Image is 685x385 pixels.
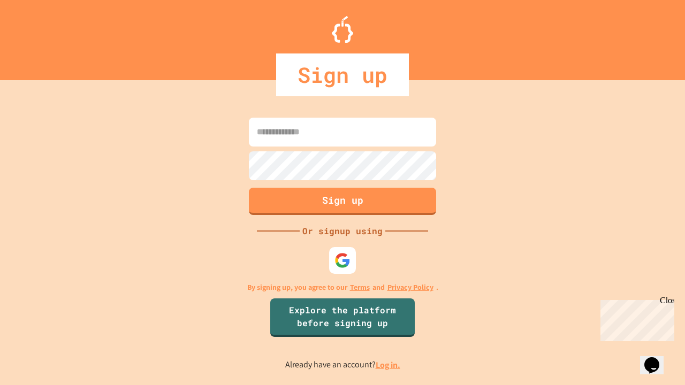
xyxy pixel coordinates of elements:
[640,342,674,374] iframe: chat widget
[285,358,400,372] p: Already have an account?
[270,298,415,337] a: Explore the platform before signing up
[387,282,433,293] a: Privacy Policy
[332,16,353,43] img: Logo.svg
[300,225,385,237] div: Or signup using
[276,53,409,96] div: Sign up
[247,282,438,293] p: By signing up, you agree to our and .
[334,252,351,268] img: google-icon.svg
[376,359,400,371] a: Log in.
[350,282,370,293] a: Terms
[596,296,674,341] iframe: chat widget
[249,188,436,215] button: Sign up
[4,4,74,68] div: Chat with us now!Close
